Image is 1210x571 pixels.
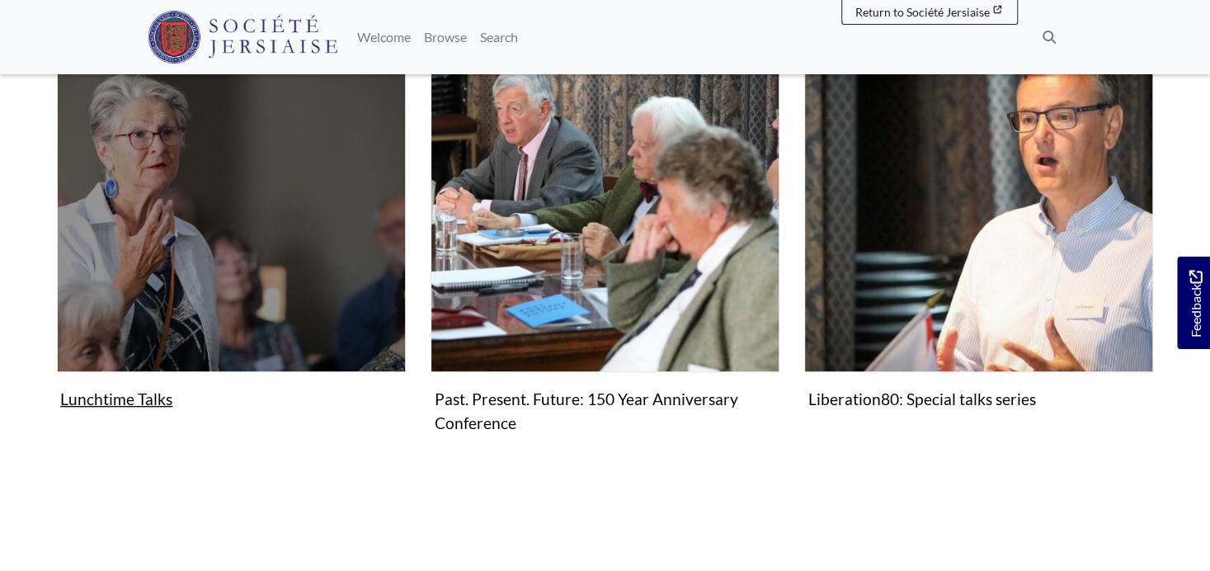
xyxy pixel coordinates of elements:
div: Subcollection [418,23,792,465]
a: Société Jersiaise logo [148,7,338,68]
img: Société Jersiaise [148,11,338,64]
img: Liberation80: Special talks series [804,23,1153,372]
a: Lunchtime Talks Lunchtime Talks [57,23,406,416]
img: Past. Present. Future: 150 Year Anniversary Conference [431,23,779,372]
a: Search [473,21,525,54]
span: Return to Société Jersiaise [855,5,990,19]
a: Welcome [351,21,417,54]
a: Past. Present. Future: 150 Year Anniversary Conference Past. Present. Future: 150 Year Anniversar... [431,23,779,440]
img: Lunchtime Talks [57,23,406,372]
a: Browse [417,21,473,54]
span: Feedback [1185,271,1205,337]
a: Liberation80: Special talks series Liberation80: Special talks series [804,23,1153,416]
div: Subcollection [792,23,1165,465]
section: Subcollections [57,23,1154,484]
a: Would you like to provide feedback? [1177,257,1210,349]
div: Subcollection [45,23,418,465]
